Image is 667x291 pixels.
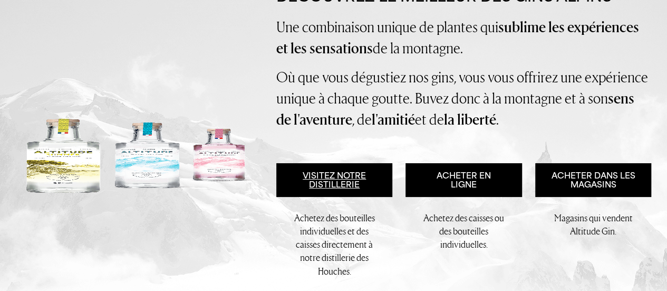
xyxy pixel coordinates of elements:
p: Achetez des bouteilles individuelles et des caisses directement à notre distillerie des Houches. [288,211,381,278]
a: Visitez notre distillerie [276,163,392,197]
strong: la liberté [444,109,496,129]
strong: sens de l'aventure [276,88,634,129]
a: Acheter dans les magasins [535,163,651,197]
strong: sublime les expériences et les sensations [276,17,639,58]
a: Acheter en ligne [405,163,521,197]
p: Où que vous dégustiez nos gins, vous vous offrirez une expérience unique à chaque goutte. Buvez d... [276,67,651,130]
p: Magasins qui vendent Altitude Gin. [547,211,640,238]
p: Achetez des caisses ou des bouteilles individuelles. [417,211,510,251]
span: Une combinaison unique de plantes qui de la montagne. [276,17,639,58]
strong: l'amitié [372,109,415,129]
